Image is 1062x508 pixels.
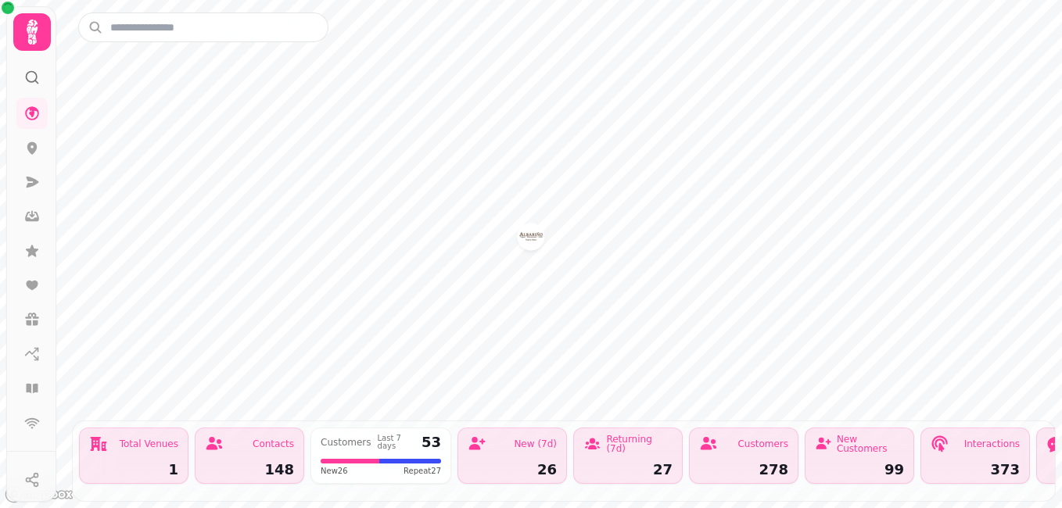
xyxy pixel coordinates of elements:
[5,485,74,503] a: Mapbox logo
[321,438,371,447] div: Customers
[253,439,294,449] div: Contacts
[404,465,441,477] span: Repeat 27
[518,224,544,249] button: Albariño Tapas
[120,439,178,449] div: Total Venues
[321,465,348,477] span: New 26
[964,439,1020,449] div: Interactions
[518,224,544,254] div: Map marker
[514,439,557,449] div: New (7d)
[699,463,788,477] div: 278
[583,463,673,477] div: 27
[737,439,788,449] div: Customers
[422,435,441,449] div: 53
[931,463,1020,477] div: 373
[89,463,178,477] div: 1
[837,435,904,453] div: New Customers
[815,463,904,477] div: 99
[205,463,294,477] div: 148
[378,435,415,450] div: Last 7 days
[606,435,673,453] div: Returning (7d)
[468,463,557,477] div: 26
